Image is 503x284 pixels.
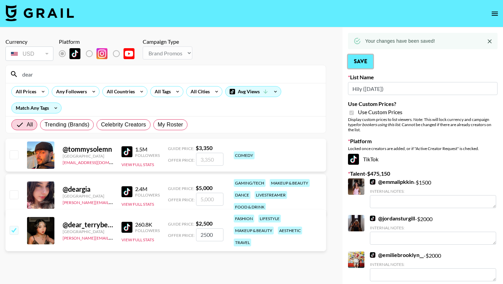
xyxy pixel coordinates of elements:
[234,191,250,199] div: dance
[196,145,212,151] strong: $ 3,350
[234,239,251,246] div: travel
[151,86,172,97] div: All Tags
[63,229,113,234] div: [GEOGRAPHIC_DATA]
[63,234,196,241] a: [PERSON_NAME][EMAIL_ADDRESS][PERSON_NAME][DOMAIN_NAME]
[135,153,160,158] div: Followers
[27,121,33,129] span: All
[124,48,134,59] img: YouTube
[348,170,498,177] label: Talent - $ 475,150
[5,38,53,45] div: Currency
[121,222,132,233] img: TikTok
[370,189,496,194] div: Internal Notes:
[168,146,194,151] span: Guide Price:
[196,193,223,206] input: 5,000
[196,228,223,241] input: 2,500
[101,121,146,129] span: Celebrity Creators
[370,262,496,267] div: Internal Notes:
[5,5,74,21] img: Grail Talent
[135,228,160,233] div: Followers
[270,179,310,187] div: makeup & beauty
[18,69,322,80] input: Search by User Name
[225,86,281,97] div: Avg Views
[143,38,192,45] div: Campaign Type
[121,237,154,242] button: View Full Stats
[121,202,154,207] button: View Full Stats
[348,154,359,165] img: TikTok
[488,7,502,21] button: open drawer
[52,86,88,97] div: Any Followers
[348,74,498,81] label: List Name
[356,122,400,127] em: for bookers using this list
[168,158,195,163] span: Offer Price:
[348,117,498,132] div: Display custom prices to list viewers. Note: This will lock currency and campaign type . Cannot b...
[5,45,53,62] div: Currency is locked to USD
[234,179,266,187] div: gaming/tech
[234,151,255,159] div: comedy
[63,199,164,205] a: [PERSON_NAME][EMAIL_ADDRESS][DOMAIN_NAME]
[12,86,38,97] div: All Prices
[370,215,496,245] div: - $ 2000
[63,193,113,199] div: [GEOGRAPHIC_DATA]
[59,46,140,61] div: List locked to TikTok.
[370,252,496,281] div: - $ 2000
[258,215,281,222] div: lifestyle
[278,227,302,234] div: aesthetic
[63,153,113,159] div: [GEOGRAPHIC_DATA]
[370,252,424,258] a: @emiliebrooklyn__
[196,185,212,191] strong: $ 5,000
[370,225,496,230] div: Internal Notes:
[69,48,80,59] img: TikTok
[168,233,195,238] span: Offer Price:
[348,55,373,68] button: Save
[96,48,107,59] img: Instagram
[168,186,194,191] span: Guide Price:
[158,121,183,129] span: My Roster
[485,36,495,46] button: Close
[255,191,287,199] div: livestreamer
[348,146,498,151] div: Locked once creators are added, or if "Active Creator Request" is checked.
[135,221,160,228] div: 260.8K
[365,35,435,47] div: Your changes have been saved!
[370,252,375,258] img: TikTok
[59,38,140,45] div: Platform
[63,185,113,193] div: @ deargia
[370,216,375,221] img: TikTok
[234,203,266,211] div: food & drink
[370,178,496,208] div: - $ 1500
[234,215,254,222] div: fashion
[135,192,160,198] div: Followers
[44,121,89,129] span: Trending (Brands)
[121,186,132,197] img: TikTok
[7,48,52,60] div: USD
[348,100,498,107] label: Use Custom Prices?
[358,109,402,116] span: Use Custom Prices
[234,227,274,234] div: makeup & beauty
[370,215,415,222] a: @jordansturgill
[168,221,194,227] span: Guide Price:
[121,162,154,167] button: View Full Stats
[12,103,61,113] div: Match Any Tags
[63,220,113,229] div: @ dear_terryberry
[63,145,113,153] div: @ tommysolemn
[196,220,212,227] strong: $ 2,500
[135,186,160,192] div: 2.4M
[135,146,160,153] div: 1.5M
[186,86,211,97] div: All Cities
[348,138,498,145] label: Platform
[103,86,136,97] div: All Countries
[348,154,498,165] div: TikTok
[121,146,132,157] img: TikTok
[370,179,375,185] img: TikTok
[196,153,223,166] input: 3,350
[168,197,195,202] span: Offer Price:
[63,159,131,165] a: [EMAIL_ADDRESS][DOMAIN_NAME]
[370,178,414,185] a: @emmalipkkin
